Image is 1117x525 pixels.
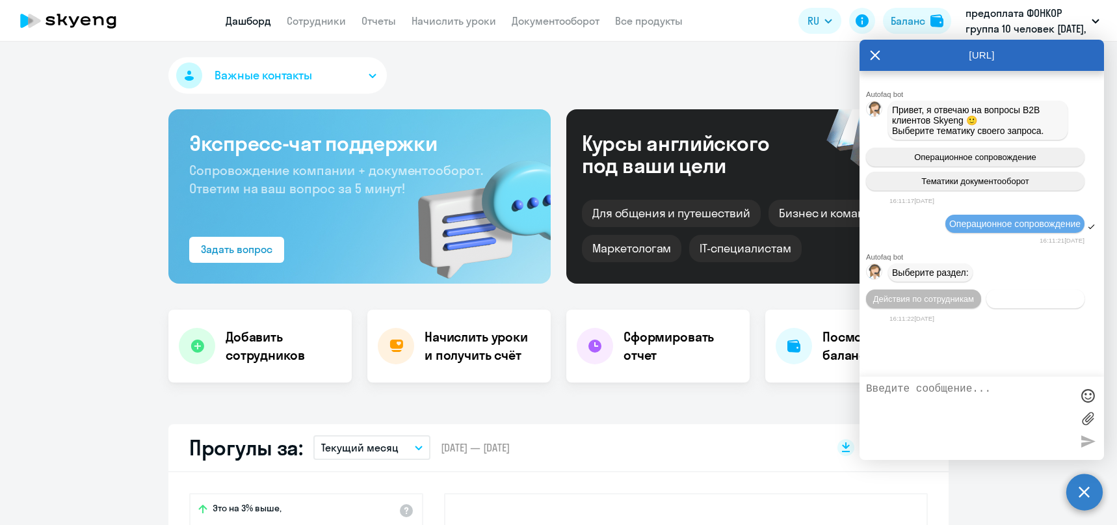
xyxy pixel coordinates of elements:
[689,235,801,262] div: IT-специалистам
[399,137,551,284] img: bg-img
[883,8,951,34] button: Балансbalance
[993,294,1077,304] span: Действия с балансом
[769,200,923,227] div: Бизнес и командировки
[959,5,1106,36] button: предоплата ФОНКОР группа 10 человек [DATE], Ф.О.Н., ООО
[921,176,1029,186] span: Тематики документооборот
[930,14,943,27] img: balance
[615,14,683,27] a: Все продукты
[582,200,761,227] div: Для общения и путешествий
[425,328,538,364] h4: Начислить уроки и получить счёт
[866,289,981,308] button: Действия по сотрудникам
[866,148,1084,167] button: Операционное сопровождение
[189,237,284,263] button: Задать вопрос
[582,235,681,262] div: Маркетологам
[213,502,282,518] span: Это на 3% выше,
[215,67,312,84] span: Важные контакты
[1078,409,1097,428] label: Лимит 10 файлов
[914,152,1036,162] span: Операционное сопровождение
[226,14,271,27] a: Дашборд
[866,90,1104,98] div: Autofaq bot
[168,57,387,94] button: Важные контакты
[889,315,934,322] time: 16:11:22[DATE]
[867,101,883,120] img: bot avatar
[892,105,1044,136] span: Привет, я отвечаю на вопросы B2B клиентов Skyeng 🙂 Выберите тематику своего запроса.
[949,219,1081,229] span: Операционное сопровождение
[867,264,883,283] img: bot avatar
[889,197,934,204] time: 16:11:17[DATE]
[582,132,804,176] div: Курсы английского под ваши цели
[891,13,925,29] div: Баланс
[412,14,496,27] a: Начислить уроки
[866,172,1084,191] button: Тематики документооборот
[798,8,841,34] button: RU
[966,5,1086,36] p: предоплата ФОНКОР группа 10 человек [DATE], Ф.О.Н., ООО
[201,241,272,257] div: Задать вопрос
[892,267,969,278] span: Выберите раздел:
[866,253,1104,261] div: Autofaq bot
[287,14,346,27] a: Сотрудники
[226,328,341,364] h4: Добавить сотрудников
[1040,237,1084,244] time: 16:11:21[DATE]
[313,435,430,460] button: Текущий месяц
[808,13,819,29] span: RU
[189,162,483,196] span: Сопровождение компании + документооборот. Ответим на ваш вопрос за 5 минут!
[822,328,938,364] h4: Посмотреть баланс
[361,14,396,27] a: Отчеты
[986,289,1084,308] button: Действия с балансом
[873,294,974,304] span: Действия по сотрудникам
[189,130,530,156] h3: Экспресс-чат поддержки
[512,14,599,27] a: Документооборот
[441,440,510,455] span: [DATE] — [DATE]
[624,328,739,364] h4: Сформировать отчет
[321,440,399,455] p: Текущий месяц
[189,435,303,461] h2: Прогулы за:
